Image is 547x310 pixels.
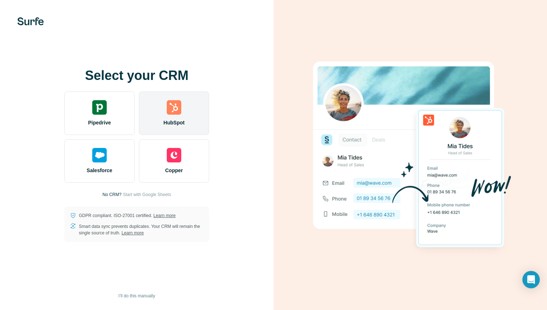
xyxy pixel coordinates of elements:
[167,148,181,162] img: copper's logo
[113,290,160,301] button: I’ll do this manually
[92,148,107,162] img: salesforce's logo
[309,50,512,260] img: HUBSPOT image
[92,100,107,115] img: pipedrive's logo
[87,167,113,174] span: Salesforce
[164,119,185,126] span: HubSpot
[102,191,122,198] p: No CRM?
[79,223,203,236] p: Smart data sync prevents duplicates. Your CRM will remain the single source of truth.
[165,167,183,174] span: Copper
[88,119,111,126] span: Pipedrive
[167,100,181,115] img: hubspot's logo
[522,271,540,288] div: Open Intercom Messenger
[118,293,155,299] span: I’ll do this manually
[79,212,175,219] p: GDPR compliant. ISO-27001 certified.
[153,213,175,218] a: Learn more
[123,191,171,198] button: Start with Google Sheets
[122,230,144,235] a: Learn more
[64,68,209,83] h1: Select your CRM
[17,17,44,25] img: Surfe's logo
